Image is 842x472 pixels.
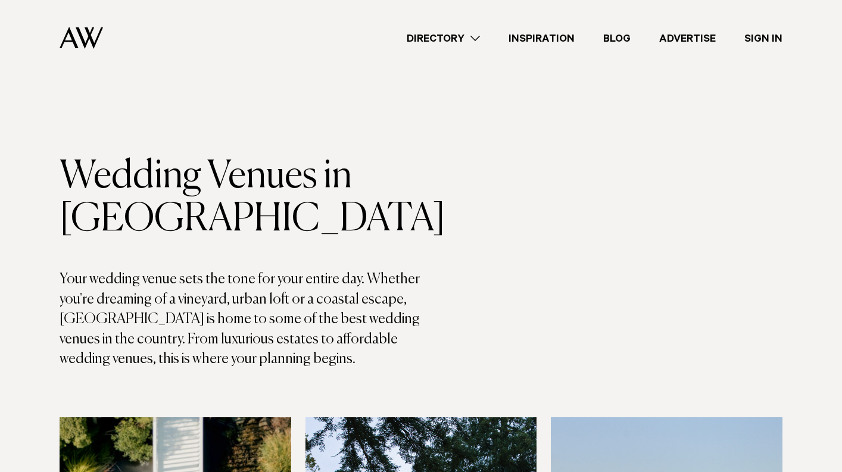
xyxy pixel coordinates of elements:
h1: Wedding Venues in [GEOGRAPHIC_DATA] [60,155,421,241]
p: Your wedding venue sets the tone for your entire day. Whether you're dreaming of a vineyard, urba... [60,270,421,370]
a: Inspiration [494,30,589,46]
a: Directory [392,30,494,46]
a: Blog [589,30,645,46]
img: Auckland Weddings Logo [60,27,103,49]
a: Advertise [645,30,730,46]
a: Sign In [730,30,797,46]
